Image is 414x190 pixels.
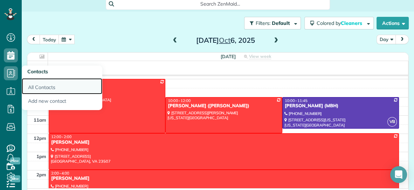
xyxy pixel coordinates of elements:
span: Tasks [34,65,46,70]
span: 12pm [34,135,46,141]
span: Cleaners [341,20,363,26]
span: Oct [219,36,230,45]
button: Day [377,35,396,44]
button: prev [27,35,40,44]
button: Colored byCleaners [304,17,374,29]
span: 12:00 - 2:00 [51,134,71,139]
div: [PERSON_NAME] [51,176,397,182]
h2: [DATE] 6, 2025 [182,36,269,44]
button: Filters: Default [244,17,301,29]
div: [PERSON_NAME] (MBH) [284,103,397,109]
span: 1pm [36,154,46,159]
span: Colored by [317,20,365,26]
span: 10:00 - 12:00 [168,98,191,103]
span: 11am [34,117,46,123]
span: Default [272,20,290,26]
div: [PERSON_NAME] [51,140,397,145]
a: All Contacts [22,78,102,94]
span: View week [249,54,271,59]
span: Filters: [256,20,270,26]
span: 2:00 - 4:00 [51,171,69,176]
a: Filters: Default [241,17,301,29]
span: 2pm [36,172,46,177]
span: Contacts [27,68,48,75]
button: Actions [377,17,409,29]
div: [PERSON_NAME] ([PERSON_NAME]) [167,103,280,109]
div: Open Intercom Messenger [390,166,407,183]
button: next [395,35,409,44]
span: 10:00 - 11:45 [285,98,308,103]
span: VB [387,117,397,127]
span: [DATE] [221,54,236,59]
a: Add new contact [22,94,102,110]
button: today [40,35,59,44]
div: [PERSON_NAME] [51,85,163,91]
